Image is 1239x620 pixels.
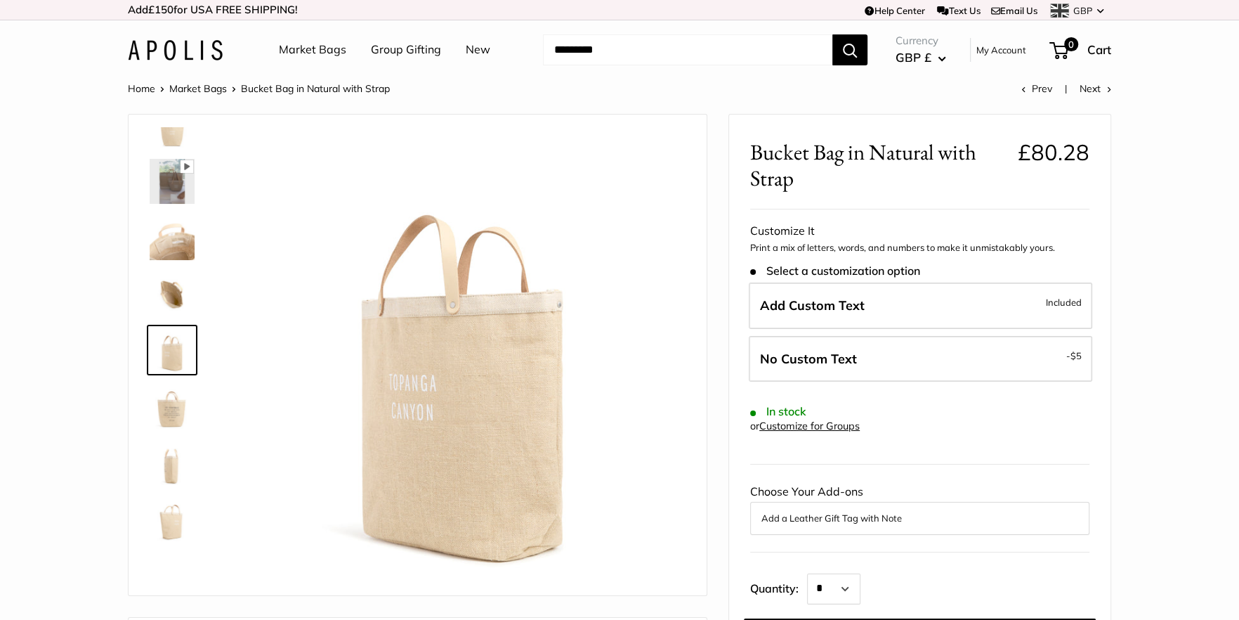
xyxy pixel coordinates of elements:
[749,336,1092,382] label: Leave Blank
[750,482,1089,535] div: Choose Your Add-ons
[128,40,223,60] img: Apolis
[937,5,980,16] a: Text Us
[760,297,865,314] span: Add Custom Text
[147,156,197,207] a: Bucket Bag in Natural with Strap
[147,381,197,432] a: Bucket Bag in Natural with Strap
[148,3,173,16] span: £150
[1051,39,1111,61] a: 0 Cart
[241,82,390,95] span: Bucket Bag in Natural with Strap
[371,39,441,60] a: Group Gifting
[750,139,1007,191] span: Bucket Bag in Natural with Strap
[466,39,490,60] a: New
[750,405,806,418] span: In stock
[749,283,1092,329] label: Add Custom Text
[1064,37,1078,51] span: 0
[750,241,1089,255] p: Print a mix of letters, words, and numbers to make it unmistakably yours.
[150,328,195,373] img: Bucket Bag in Natural with Strap
[150,215,195,260] img: Bucket Bag in Natural with Strap
[150,440,195,485] img: Bucket Bag in Natural with Strap
[1080,82,1111,95] a: Next
[543,34,832,65] input: Search...
[1018,138,1089,166] span: £80.28
[896,31,946,51] span: Currency
[147,212,197,263] a: Bucket Bag in Natural with Strap
[147,493,197,544] a: Bucket Bag in Natural with Strap
[976,41,1026,58] a: My Account
[759,420,860,432] a: Customize for Groups
[760,351,857,367] span: No Custom Text
[128,82,155,95] a: Home
[150,159,195,204] img: Bucket Bag in Natural with Strap
[991,5,1037,16] a: Email Us
[761,510,1078,527] button: Add a Leather Gift Tag with Note
[279,39,346,60] a: Market Bags
[1046,294,1082,311] span: Included
[150,496,195,541] img: Bucket Bag in Natural with Strap
[1066,347,1082,364] span: -
[1070,350,1082,361] span: $5
[896,46,946,69] button: GBP £
[147,269,197,319] a: Bucket Bag in Natural with Strap
[832,34,867,65] button: Search
[1073,5,1092,16] span: GBP
[169,82,227,95] a: Market Bags
[1021,82,1052,95] a: Prev
[150,384,195,429] img: Bucket Bag in Natural with Strap
[896,50,931,65] span: GBP £
[1087,42,1111,57] span: Cart
[865,5,924,16] a: Help Center
[750,417,860,436] div: or
[750,569,807,605] label: Quantity:
[750,264,919,278] span: Select a customization option
[128,79,390,98] nav: Breadcrumb
[147,325,197,375] a: Bucket Bag in Natural with Strap
[241,136,686,581] img: Bucket Bag in Natural with Strap
[147,437,197,488] a: Bucket Bag in Natural with Strap
[150,271,195,316] img: Bucket Bag in Natural with Strap
[750,221,1089,242] div: Customize It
